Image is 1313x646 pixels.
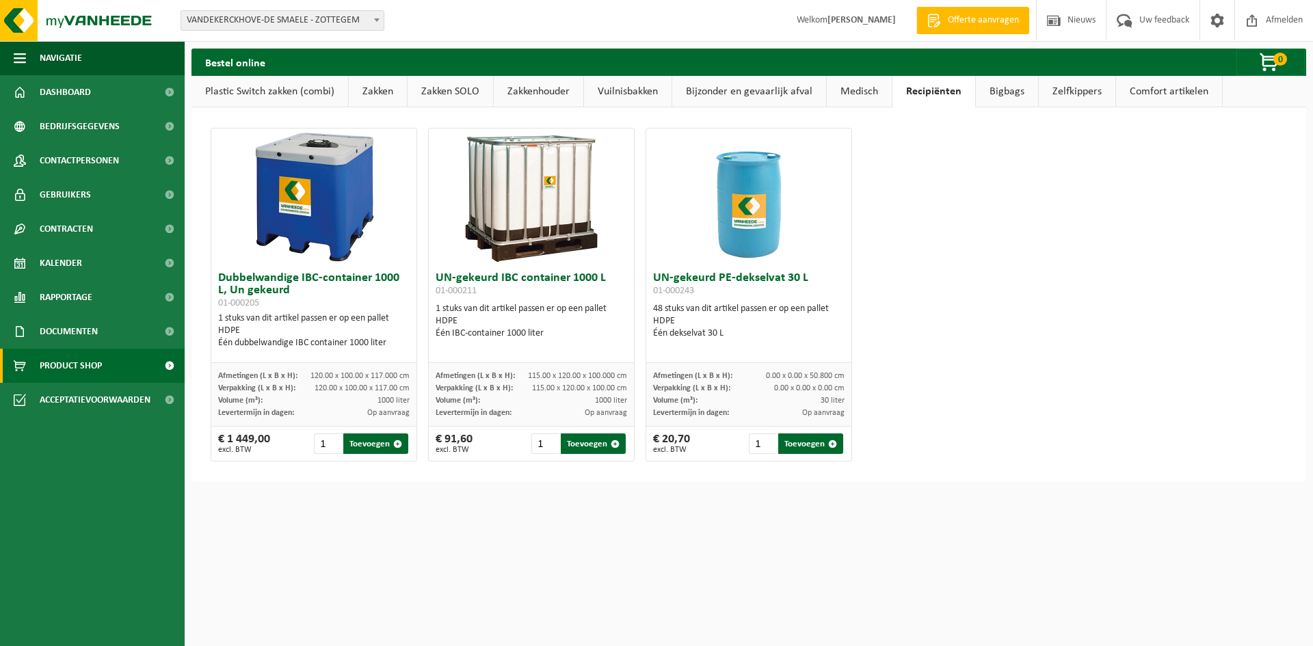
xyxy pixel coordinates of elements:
span: Levertermijn in dagen: [436,409,512,417]
span: VANDEKERCKHOVE-DE SMAELE - ZOTTEGEM [181,11,384,30]
a: Medisch [827,76,892,107]
a: Bijzonder en gevaarlijk afval [672,76,826,107]
span: 1000 liter [377,396,410,405]
span: 01-000243 [653,286,694,296]
span: Offerte aanvragen [944,14,1022,27]
span: Afmetingen (L x B x H): [218,372,297,380]
span: VANDEKERCKHOVE-DE SMAELE - ZOTTEGEM [181,10,384,31]
span: 1000 liter [595,396,627,405]
h2: Bestel online [191,49,279,75]
div: Één dubbelwandige IBC container 1000 liter [218,337,410,349]
div: 1 stuks van dit artikel passen er op een pallet [218,312,410,349]
span: 0.00 x 0.00 x 0.00 cm [774,384,845,392]
a: Bigbags [976,76,1038,107]
button: 0 [1236,49,1305,76]
span: Gebruikers [40,178,91,212]
span: Verpakking (L x B x H): [218,384,295,392]
a: Zelfkippers [1039,76,1115,107]
div: HDPE [653,315,845,327]
h3: Dubbelwandige IBC-container 1000 L, Un gekeurd [218,272,410,309]
span: Levertermijn in dagen: [218,409,294,417]
div: 1 stuks van dit artikel passen er op een pallet [436,303,627,340]
button: Toevoegen [778,433,843,454]
span: Documenten [40,314,98,349]
img: 01-000243 [680,129,817,265]
div: Één dekselvat 30 L [653,327,845,340]
span: Navigatie [40,41,82,75]
span: 01-000211 [436,286,477,296]
button: Toevoegen [561,433,626,454]
span: excl. BTW [218,446,270,454]
span: Kalender [40,246,82,280]
a: Zakken SOLO [408,76,493,107]
button: Toevoegen [343,433,408,454]
a: Zakkenhouder [494,76,583,107]
div: € 91,60 [436,433,473,454]
span: Op aanvraag [802,409,845,417]
a: Offerte aanvragen [916,7,1029,34]
span: Contactpersonen [40,144,119,178]
span: excl. BTW [653,446,690,454]
a: Vuilnisbakken [584,76,672,107]
span: Volume (m³): [653,396,698,405]
img: 01-000205 [246,129,382,265]
a: Zakken [349,76,407,107]
span: 0.00 x 0.00 x 50.800 cm [766,372,845,380]
span: 115.00 x 120.00 x 100.000 cm [528,372,627,380]
div: 48 stuks van dit artikel passen er op een pallet [653,303,845,340]
span: Contracten [40,212,93,246]
span: Op aanvraag [367,409,410,417]
span: 30 liter [821,396,845,405]
div: Één IBC-container 1000 liter [436,327,627,340]
h3: UN-gekeurd IBC container 1000 L [436,272,627,299]
span: 120.00 x 100.00 x 117.000 cm [310,372,410,380]
div: € 20,70 [653,433,690,454]
div: € 1 449,00 [218,433,270,454]
span: 0 [1273,53,1287,66]
span: Verpakking (L x B x H): [436,384,513,392]
img: 01-000211 [463,129,600,265]
strong: [PERSON_NAME] [827,15,896,25]
span: Volume (m³): [218,396,263,405]
div: HDPE [218,325,410,337]
span: Afmetingen (L x B x H): [653,372,732,380]
span: Afmetingen (L x B x H): [436,372,515,380]
span: Acceptatievoorwaarden [40,383,150,417]
a: Comfort artikelen [1116,76,1222,107]
div: HDPE [436,315,627,327]
span: Bedrijfsgegevens [40,109,120,144]
span: 01-000205 [218,298,259,308]
a: Recipiënten [892,76,975,107]
input: 1 [314,433,342,454]
input: 1 [531,433,559,454]
span: Dashboard [40,75,91,109]
span: Product Shop [40,349,102,383]
span: 120.00 x 100.00 x 117.00 cm [315,384,410,392]
span: Levertermijn in dagen: [653,409,729,417]
span: 115.00 x 120.00 x 100.00 cm [532,384,627,392]
span: Volume (m³): [436,396,480,405]
span: excl. BTW [436,446,473,454]
span: Op aanvraag [585,409,627,417]
a: Plastic Switch zakken (combi) [191,76,348,107]
span: Verpakking (L x B x H): [653,384,730,392]
span: Rapportage [40,280,92,314]
h3: UN-gekeurd PE-dekselvat 30 L [653,272,845,299]
input: 1 [749,433,777,454]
